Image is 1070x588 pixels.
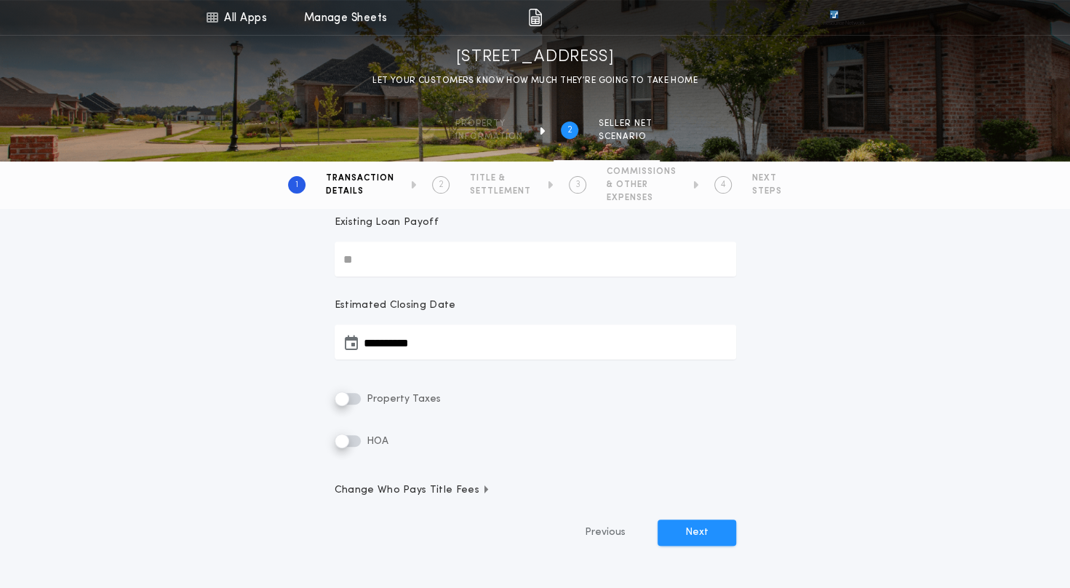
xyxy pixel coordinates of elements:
[658,520,736,546] button: Next
[607,192,676,204] span: EXPENSES
[372,73,698,88] p: LET YOUR CUSTOMERS KNOW HOW MUCH THEY’RE GOING TO TAKE HOME
[752,172,782,184] span: NEXT
[455,131,523,143] span: information
[456,46,615,69] h1: [STREET_ADDRESS]
[470,172,531,184] span: TITLE &
[803,10,864,25] img: vs-icon
[335,483,491,498] span: Change Who Pays Title Fees
[326,186,394,197] span: DETAILS
[599,118,652,130] span: SELLER NET
[335,242,736,277] input: Existing Loan Payoff
[470,186,531,197] span: SETTLEMENT
[567,124,572,136] h2: 2
[599,131,652,143] span: SCENARIO
[439,179,444,191] h2: 2
[607,179,676,191] span: & OTHER
[575,179,580,191] h2: 3
[752,186,782,197] span: STEPS
[607,166,676,178] span: COMMISSIONS
[556,520,655,546] button: Previous
[455,118,523,130] span: Property
[335,483,736,498] button: Change Who Pays Title Fees
[721,179,726,191] h2: 4
[295,179,298,191] h2: 1
[335,215,439,230] p: Existing Loan Payoff
[364,394,441,405] span: Property Taxes
[364,436,388,447] span: HOA
[528,9,542,26] img: img
[326,172,394,184] span: TRANSACTION
[335,298,736,313] p: Estimated Closing Date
